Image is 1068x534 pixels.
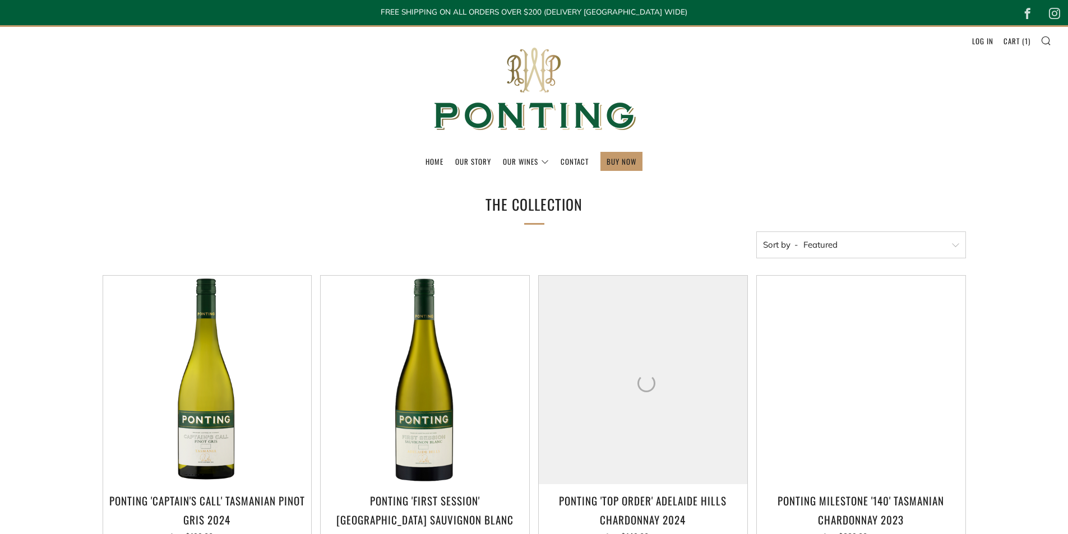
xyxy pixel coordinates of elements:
[503,152,549,170] a: Our Wines
[109,491,306,529] h3: Ponting 'Captain's Call' Tasmanian Pinot Gris 2024
[561,152,589,170] a: Contact
[422,27,646,152] img: Ponting Wines
[544,491,742,529] h3: Ponting 'Top Order' Adelaide Hills Chardonnay 2024
[426,152,443,170] a: Home
[455,152,491,170] a: Our Story
[1025,35,1028,47] span: 1
[607,152,636,170] a: BUY NOW
[366,192,702,218] h1: The Collection
[972,32,993,50] a: Log in
[1004,32,1030,50] a: Cart (1)
[762,491,960,529] h3: Ponting Milestone '140' Tasmanian Chardonnay 2023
